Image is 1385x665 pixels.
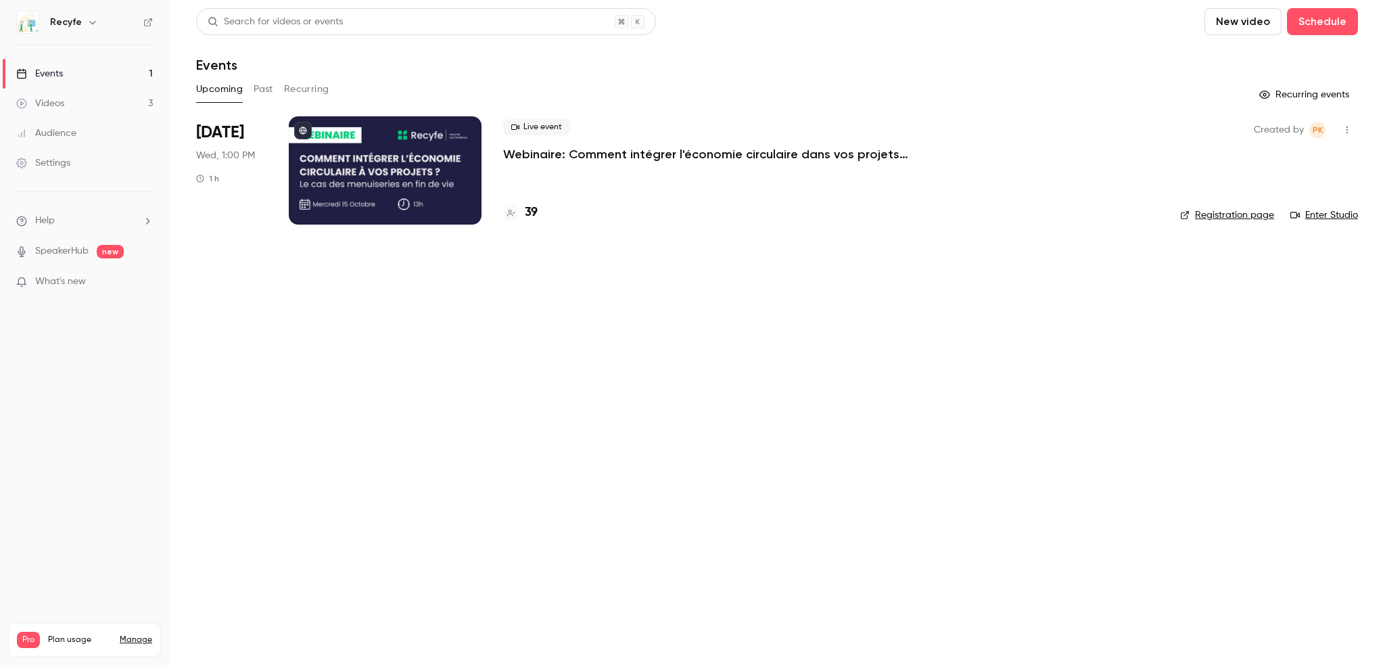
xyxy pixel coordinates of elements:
[196,78,243,100] button: Upcoming
[16,67,63,81] div: Events
[137,276,153,288] iframe: Noticeable Trigger
[503,146,909,162] a: Webinaire: Comment intégrer l'économie circulaire dans vos projets ?
[196,116,267,225] div: Oct 15 Wed, 1:00 PM (Europe/Paris)
[503,119,570,135] span: Live event
[503,204,538,222] a: 39
[16,127,76,140] div: Audience
[17,12,39,33] img: Recyfe
[208,15,343,29] div: Search for videos or events
[254,78,273,100] button: Past
[35,214,55,228] span: Help
[196,122,244,143] span: [DATE]
[1180,208,1274,222] a: Registration page
[48,635,112,645] span: Plan usage
[525,204,538,222] h4: 39
[1254,122,1304,138] span: Created by
[1253,84,1358,106] button: Recurring events
[1204,8,1282,35] button: New video
[16,156,70,170] div: Settings
[284,78,329,100] button: Recurring
[50,16,82,29] h6: Recyfe
[120,635,152,645] a: Manage
[35,275,86,289] span: What's new
[17,632,40,648] span: Pro
[16,214,153,228] li: help-dropdown-opener
[1313,122,1323,138] span: PK
[1290,208,1358,222] a: Enter Studio
[196,173,219,184] div: 1 h
[1287,8,1358,35] button: Schedule
[35,244,89,258] a: SpeakerHub
[16,97,64,110] div: Videos
[97,245,124,258] span: new
[196,57,237,73] h1: Events
[1309,122,1325,138] span: Pauline KATCHAVENDA
[196,149,255,162] span: Wed, 1:00 PM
